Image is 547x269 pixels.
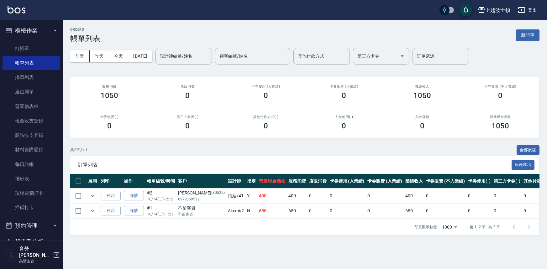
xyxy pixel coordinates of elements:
[466,204,492,218] td: 0
[226,189,246,203] td: 怡廷 /41
[492,189,522,203] td: 0
[492,174,522,189] th: 第三方卡券(-)
[420,122,424,130] h3: 0
[308,174,328,189] th: 店販消費
[70,34,100,43] h3: 帳單列表
[234,115,297,119] h2: 其他付款方式(-)
[234,85,297,89] h2: 卡券使用 (入業績)
[3,157,60,172] a: 每日結帳
[147,196,175,202] p: 10/14 (二) 12:12
[124,206,144,216] a: 詳情
[107,122,112,130] h3: 0
[3,186,60,200] a: 現場電腦打卡
[366,204,404,218] td: 0
[397,51,407,61] button: Open
[475,4,513,17] button: 上越波士頓
[439,219,460,235] div: 1000
[257,189,287,203] td: 400
[424,204,466,218] td: 0
[516,29,539,41] button: 新開單
[178,196,225,202] p: 0972069522
[264,91,268,100] h3: 0
[287,189,308,203] td: 400
[3,85,60,99] a: 座位開單
[3,234,60,250] button: 報表及分析
[3,23,60,39] button: 櫃檯作業
[145,174,176,189] th: 帳單編號/時間
[128,50,152,62] button: [DATE]
[466,189,492,203] td: 0
[516,32,539,38] a: 新開單
[492,122,509,130] h3: 1050
[8,6,25,13] img: Logo
[470,224,500,230] p: 第 1–2 筆 共 2 筆
[87,174,99,189] th: 展開
[498,91,502,100] h3: 0
[19,246,51,258] h5: 育芳[PERSON_NAME]
[145,189,176,203] td: #2
[391,85,454,89] h2: 業績收入
[3,114,60,128] a: 現金收支登錄
[404,174,424,189] th: 業績收入
[122,174,145,189] th: 操作
[366,189,404,203] td: 0
[178,190,225,196] div: [PERSON_NAME]
[257,174,287,189] th: 營業現金應收
[460,4,472,16] button: save
[245,204,257,218] td: N
[308,189,328,203] td: 0
[512,160,535,170] button: 報表匯出
[404,189,424,203] td: 400
[328,174,366,189] th: 卡券使用 (入業績)
[3,128,60,142] a: 高階收支登錄
[5,249,18,261] img: Person
[99,174,122,189] th: 列印
[424,174,466,189] th: 卡券販賣 (不入業績)
[245,189,257,203] td: Y
[328,189,366,203] td: 0
[78,162,512,168] span: 訂單列表
[124,191,144,201] a: 詳情
[328,204,366,218] td: 0
[3,99,60,114] a: 營業儀表板
[101,206,121,216] button: 列印
[178,205,225,211] div: 不留客資
[424,189,466,203] td: 0
[78,115,141,119] h2: 卡券使用(-)
[3,142,60,157] a: 材料自購登錄
[78,85,141,89] h3: 服務消費
[342,122,346,130] h3: 0
[70,28,100,32] h2: ORDERS
[226,174,246,189] th: 設計師
[145,204,176,218] td: #1
[156,85,219,89] h2: 店販消費
[469,85,532,89] h2: 卡券販賣 (不入業績)
[404,204,424,218] td: 650
[308,204,328,218] td: 0
[469,115,532,119] h2: 營業現金應收
[485,6,510,14] div: 上越波士頓
[3,56,60,70] a: 帳單列表
[101,191,121,201] button: 列印
[512,162,535,168] a: 報表匯出
[3,200,60,215] a: 掃碼打卡
[517,145,540,155] button: 全部展開
[156,115,219,119] h2: 第三方卡券(-)
[391,115,454,119] h2: 入金儲值
[109,50,129,62] button: 今天
[178,211,225,217] p: 不留客資
[19,258,51,264] p: 高階主管
[90,50,109,62] button: 昨天
[88,191,97,200] button: expand row
[287,174,308,189] th: 服務消費
[342,91,346,100] h3: 0
[515,4,539,16] button: 登出
[466,174,492,189] th: 卡券使用(-)
[313,115,376,119] h2: 入金使用(-)
[147,211,175,217] p: 10/14 (二) 11:53
[313,85,376,89] h2: 卡券販賣 (入業績)
[264,122,268,130] h3: 0
[185,122,190,130] h3: 0
[257,204,287,218] td: 650
[88,206,97,215] button: expand row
